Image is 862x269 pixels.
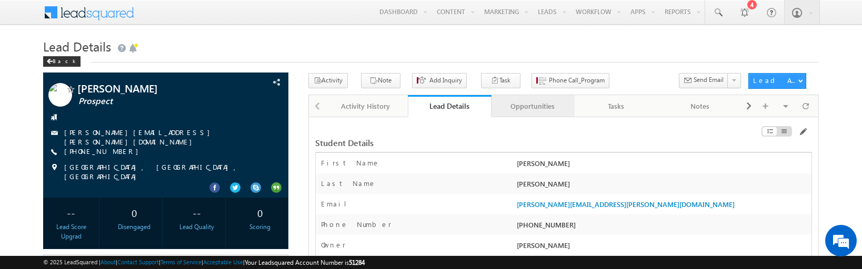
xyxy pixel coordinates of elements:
[55,55,177,69] div: Chat with us now
[321,240,346,250] label: Owner
[694,75,724,85] span: Send Email
[500,100,566,112] div: Opportunities
[321,179,376,188] label: Last Name
[361,73,400,88] button: Note
[481,73,520,88] button: Task
[245,258,365,266] span: Your Leadsquared Account Number is
[43,38,111,55] span: Lead Details
[517,241,570,250] span: [PERSON_NAME]
[108,222,159,232] div: Disengaged
[349,258,365,266] span: 51284
[46,203,97,222] div: --
[315,138,642,148] div: Student Details
[234,222,285,232] div: Scoring
[101,258,116,265] a: About
[658,95,742,117] a: Notes
[333,100,398,112] div: Activity History
[517,200,735,209] a: [PERSON_NAME][EMAIL_ADDRESS][PERSON_NAME][DOMAIN_NAME]
[43,56,81,67] div: Back
[324,95,408,117] a: Activity History
[64,162,264,181] span: [GEOGRAPHIC_DATA], [GEOGRAPHIC_DATA], [GEOGRAPHIC_DATA]
[416,101,484,111] div: Lead Details
[18,55,44,69] img: d_60004797649_company_0_60004797649
[108,203,159,222] div: 0
[748,73,806,89] button: Lead Actions
[234,203,285,222] div: 0
[514,158,811,173] div: [PERSON_NAME]
[77,83,230,94] span: [PERSON_NAME]
[679,73,728,88] button: Send Email
[429,76,462,85] span: Add Inquiry
[549,76,605,85] span: Phone Call_Program
[46,222,97,241] div: Lead Score Upgrad
[575,95,658,117] a: Tasks
[173,5,198,30] div: Minimize live chat window
[143,204,191,218] em: Start Chat
[48,83,72,110] img: Profile photo
[408,95,492,117] a: Lead Details
[14,97,192,195] textarea: Type your message and hit 'Enter'
[43,257,365,267] span: © 2025 LeadSquared | | | | |
[412,73,467,88] button: Add Inquiry
[321,220,392,229] label: Phone Number
[161,258,202,265] a: Terms of Service
[667,100,733,112] div: Notes
[514,179,811,193] div: [PERSON_NAME]
[172,203,223,222] div: --
[117,258,159,265] a: Contact Support
[64,147,144,157] span: [PHONE_NUMBER]
[64,128,215,146] a: [PERSON_NAME][EMAIL_ADDRESS][PERSON_NAME][DOMAIN_NAME]
[753,76,798,85] div: Lead Actions
[514,220,811,234] div: [PHONE_NUMBER]
[583,100,649,112] div: Tasks
[492,95,575,117] a: Opportunities
[321,199,355,209] label: Email
[78,96,231,107] span: Prospect
[203,258,243,265] a: Acceptable Use
[43,56,86,65] a: Back
[532,73,609,88] button: Phone Call_Program
[308,73,348,88] button: Activity
[172,222,223,232] div: Lead Quality
[321,158,380,168] label: First Name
